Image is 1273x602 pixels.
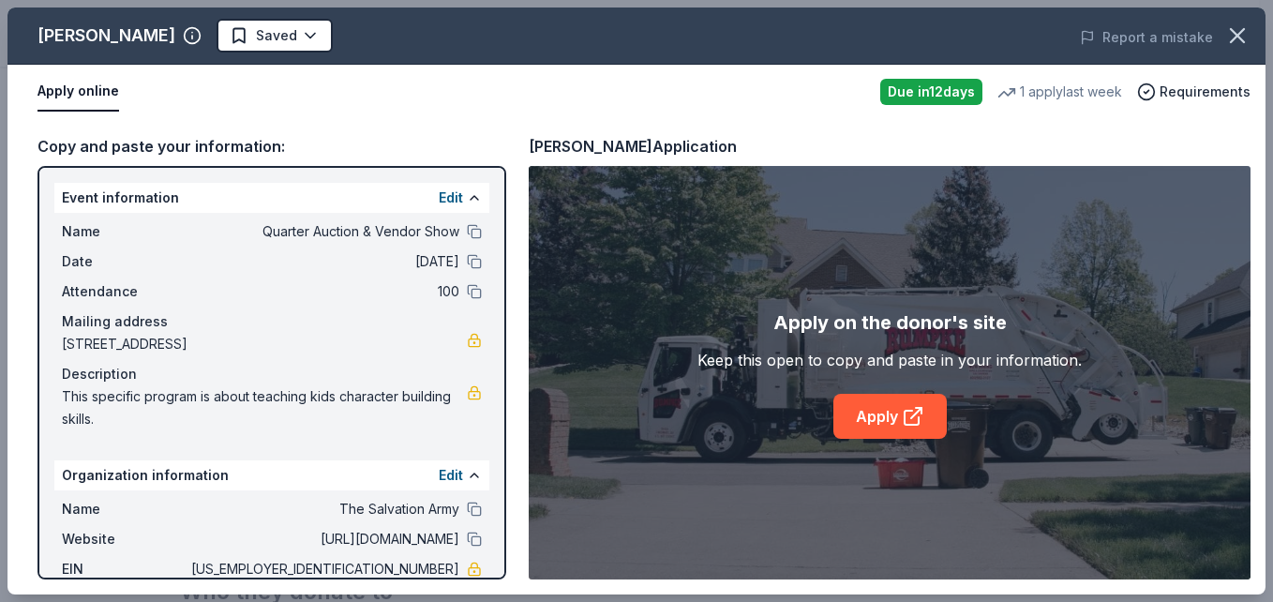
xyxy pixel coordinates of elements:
span: [US_EMPLOYER_IDENTIFICATION_NUMBER] [187,558,459,580]
span: This specific program is about teaching kids character building skills. [62,385,467,430]
span: [DATE] [187,250,459,273]
div: Keep this open to copy and paste in your information. [697,349,1082,371]
div: [PERSON_NAME] Application [529,134,737,158]
span: 100 [187,280,459,303]
button: Apply online [37,72,119,112]
div: [PERSON_NAME] [37,21,175,51]
button: Requirements [1137,81,1251,103]
span: Name [62,220,187,243]
div: Copy and paste your information: [37,134,506,158]
div: Apply on the donor's site [773,308,1007,338]
div: Organization information [54,460,489,490]
button: Report a mistake [1080,26,1213,49]
span: [URL][DOMAIN_NAME] [187,528,459,550]
div: Event information [54,183,489,213]
span: Name [62,498,187,520]
span: EIN [62,558,187,580]
button: Saved [217,19,333,53]
span: Saved [256,24,297,47]
div: Due in 12 days [880,79,982,105]
div: Mailing address [62,310,482,333]
span: Date [62,250,187,273]
div: 1 apply last week [997,81,1122,103]
span: The Salvation Army [187,498,459,520]
span: Attendance [62,280,187,303]
span: [STREET_ADDRESS] [62,333,467,355]
button: Edit [439,464,463,487]
a: Apply [833,394,947,439]
span: Website [62,528,187,550]
span: Quarter Auction & Vendor Show [187,220,459,243]
span: Requirements [1160,81,1251,103]
button: Edit [439,187,463,209]
div: Description [62,363,482,385]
